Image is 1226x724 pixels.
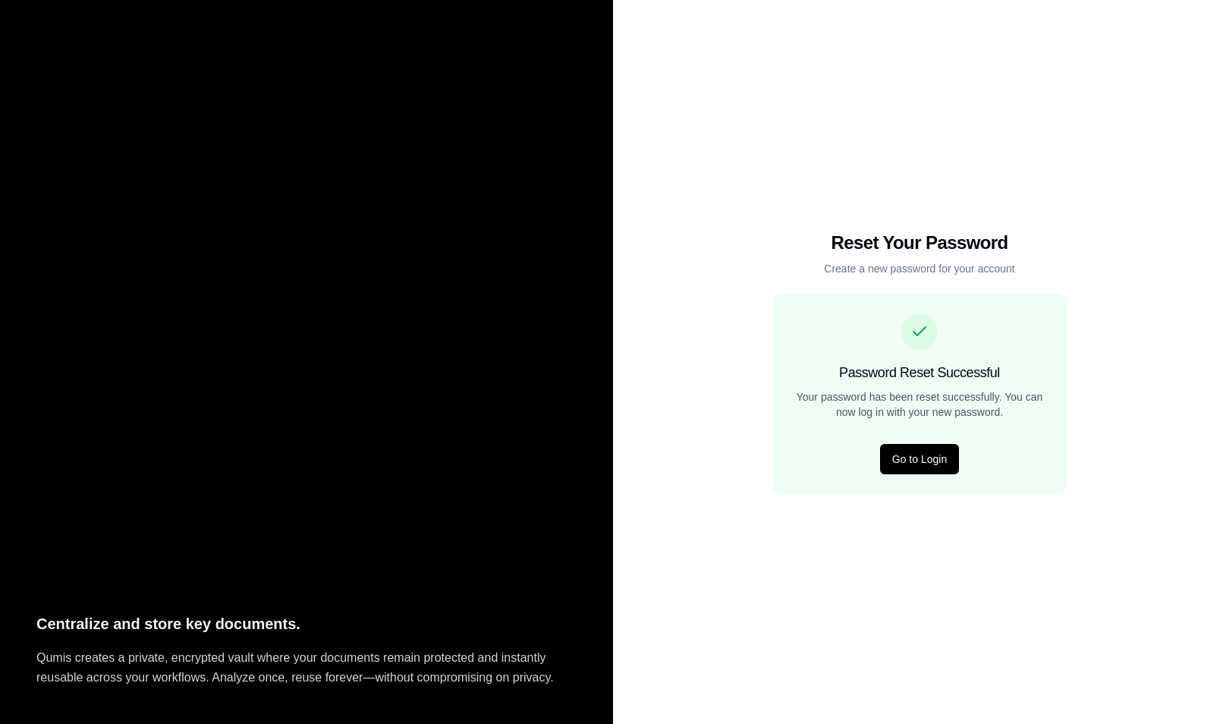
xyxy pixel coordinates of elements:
p: Centralize and store key documents. [36,612,577,637]
p: Qumis creates a private, encrypted vault where your documents remain protected and instantly reus... [36,648,577,688]
h1: Reset Your Password [774,231,1065,255]
p: Create a new password for your account [774,261,1065,276]
p: Your password has been reset successfully. You can now log in with your new password. [793,389,1046,420]
h3: Password Reset Successful [839,362,1000,383]
button: Go to Login [880,444,959,474]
